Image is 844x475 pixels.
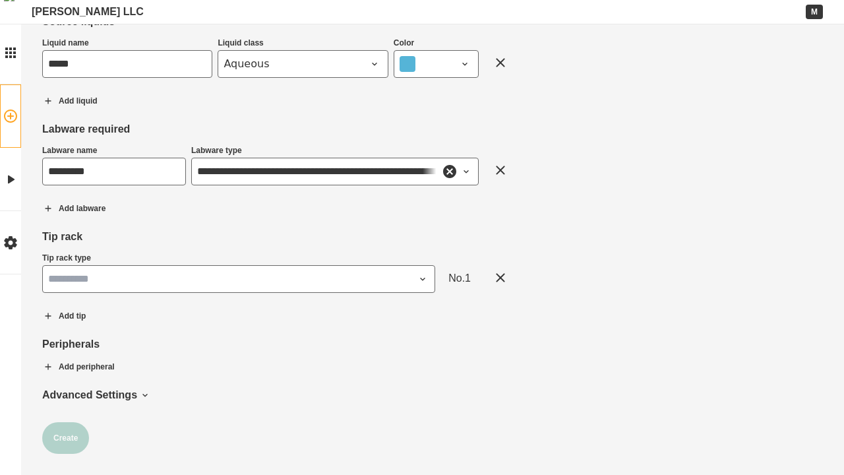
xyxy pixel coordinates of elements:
[806,5,823,19] div: M
[42,146,97,158] label: Labware name
[42,230,517,243] div: Tip rack
[440,264,479,294] div: No. 1
[42,389,517,401] div: Advanced Settings
[42,338,517,350] div: Peripherals
[32,5,144,18] a: [PERSON_NAME] LLC
[32,300,97,332] button: Add tip
[218,38,263,50] label: Liquid class
[42,123,517,135] div: Labware required
[32,192,117,225] button: Add labware
[400,56,415,72] div: blue
[42,253,91,265] label: Tip rack type
[32,350,126,383] button: Add peripheral
[42,422,89,454] button: Create
[224,56,366,72] span: Aqueous
[32,84,109,117] button: Add liquid
[191,146,242,158] label: Labware type
[42,38,89,50] label: Liquid name
[394,38,414,50] label: Color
